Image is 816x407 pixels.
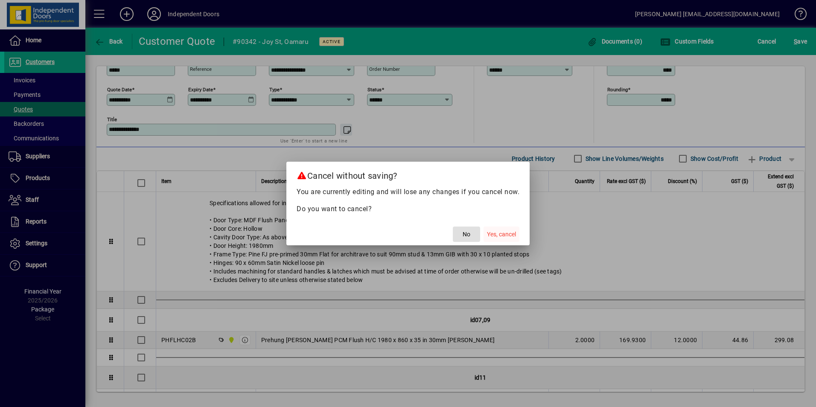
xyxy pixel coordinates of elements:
[297,204,519,214] p: Do you want to cancel?
[286,162,530,186] h2: Cancel without saving?
[297,187,519,197] p: You are currently editing and will lose any changes if you cancel now.
[487,230,516,239] span: Yes, cancel
[463,230,470,239] span: No
[453,227,480,242] button: No
[484,227,519,242] button: Yes, cancel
